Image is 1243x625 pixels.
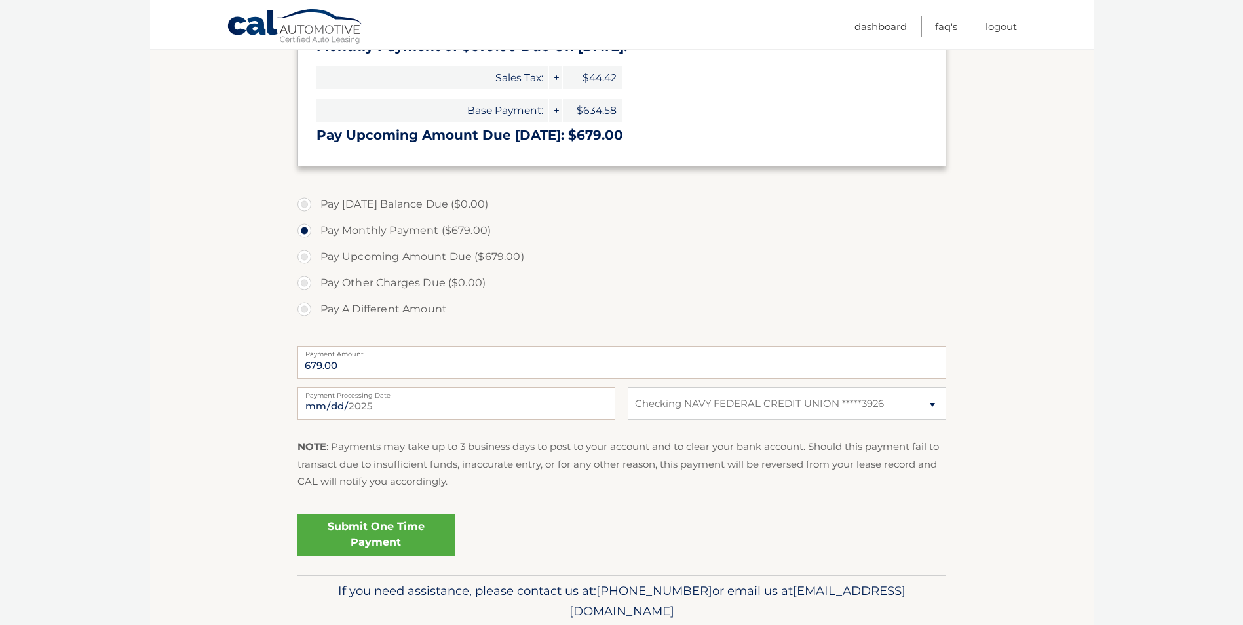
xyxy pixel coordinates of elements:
[297,346,946,379] input: Payment Amount
[297,191,946,218] label: Pay [DATE] Balance Due ($0.00)
[297,438,946,490] p: : Payments may take up to 3 business days to post to your account and to clear your bank account....
[854,16,907,37] a: Dashboard
[297,296,946,322] label: Pay A Different Amount
[297,440,326,453] strong: NOTE
[297,514,455,556] a: Submit One Time Payment
[563,99,622,122] span: $634.58
[316,127,927,143] h3: Pay Upcoming Amount Due [DATE]: $679.00
[549,99,562,122] span: +
[596,583,712,598] span: [PHONE_NUMBER]
[935,16,957,37] a: FAQ's
[297,244,946,270] label: Pay Upcoming Amount Due ($679.00)
[549,66,562,89] span: +
[316,99,548,122] span: Base Payment:
[297,218,946,244] label: Pay Monthly Payment ($679.00)
[306,580,938,622] p: If you need assistance, please contact us at: or email us at
[227,9,364,47] a: Cal Automotive
[316,66,548,89] span: Sales Tax:
[297,270,946,296] label: Pay Other Charges Due ($0.00)
[563,66,622,89] span: $44.42
[985,16,1017,37] a: Logout
[297,387,615,420] input: Payment Date
[297,346,946,356] label: Payment Amount
[297,387,615,398] label: Payment Processing Date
